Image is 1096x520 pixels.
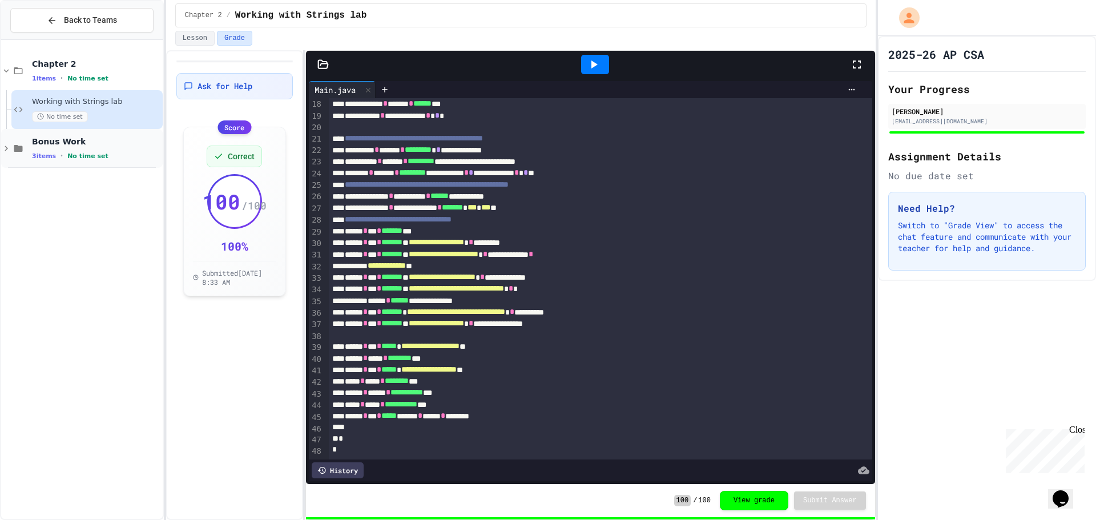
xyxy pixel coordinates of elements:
[309,84,361,96] div: Main.java
[309,389,323,400] div: 43
[309,400,323,412] div: 44
[312,462,364,478] div: History
[309,156,323,168] div: 23
[309,354,323,365] div: 40
[698,496,711,505] span: 100
[241,197,267,213] span: / 100
[217,31,252,46] button: Grade
[309,434,323,446] div: 47
[309,249,323,261] div: 31
[309,191,323,203] div: 26
[61,74,63,83] span: •
[227,11,231,20] span: /
[309,111,323,122] div: 19
[309,365,323,377] div: 41
[888,148,1086,164] h2: Assignment Details
[67,152,108,160] span: No time set
[898,220,1076,254] p: Switch to "Grade View" to access the chat feature and communicate with your teacher for help and ...
[803,496,857,505] span: Submit Answer
[32,136,160,147] span: Bonus Work
[309,122,323,134] div: 20
[887,5,922,31] div: My Account
[309,238,323,249] div: 30
[32,75,56,82] span: 1 items
[898,201,1076,215] h3: Need Help?
[892,106,1082,116] div: [PERSON_NAME]
[720,491,788,510] button: View grade
[32,152,56,160] span: 3 items
[1048,474,1085,509] iframe: chat widget
[309,145,323,156] div: 22
[203,190,240,213] span: 100
[309,168,323,180] div: 24
[309,296,323,308] div: 35
[228,151,255,162] span: Correct
[185,11,222,20] span: Chapter 2
[32,97,160,107] span: Working with Strings lab
[309,377,323,388] div: 42
[309,180,323,191] div: 25
[1001,425,1085,473] iframe: chat widget
[32,59,160,69] span: Chapter 2
[309,81,376,98] div: Main.java
[309,319,323,330] div: 37
[888,169,1086,183] div: No due date set
[10,8,154,33] button: Back to Teams
[309,215,323,226] div: 28
[674,495,691,506] span: 100
[309,273,323,284] div: 33
[198,80,252,92] span: Ask for Help
[175,31,215,46] button: Lesson
[32,111,88,122] span: No time set
[64,14,117,26] span: Back to Teams
[309,134,323,145] div: 21
[5,5,79,72] div: Chat with us now!Close
[309,261,323,273] div: 32
[309,424,323,435] div: 46
[309,446,323,457] div: 48
[67,75,108,82] span: No time set
[309,412,323,424] div: 45
[888,46,984,62] h1: 2025-26 AP CSA
[309,342,323,353] div: 39
[309,99,323,110] div: 18
[693,496,697,505] span: /
[892,117,1082,126] div: [EMAIL_ADDRESS][DOMAIN_NAME]
[309,203,323,215] div: 27
[794,491,866,510] button: Submit Answer
[309,331,323,342] div: 38
[235,9,366,22] span: Working with Strings lab
[309,308,323,319] div: 36
[221,238,248,254] div: 100 %
[309,227,323,238] div: 29
[202,268,277,287] span: Submitted [DATE] 8:33 AM
[309,284,323,296] div: 34
[888,81,1086,97] h2: Your Progress
[61,151,63,160] span: •
[217,120,251,134] div: Score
